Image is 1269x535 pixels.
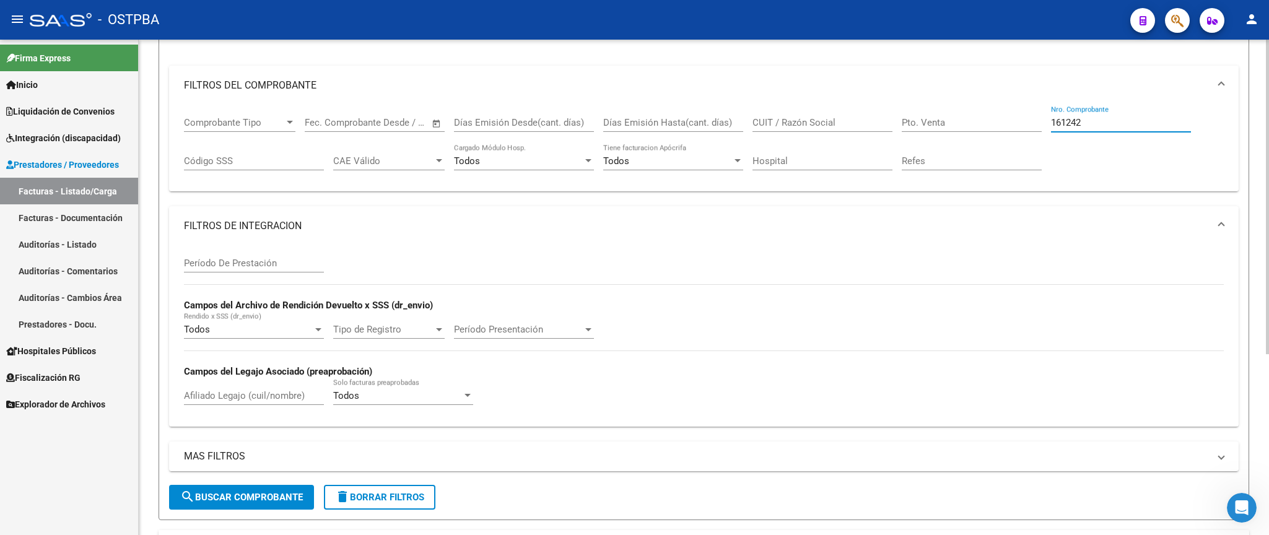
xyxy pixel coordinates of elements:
[335,492,424,503] span: Borrar Filtros
[98,6,159,33] span: - OSTPBA
[333,390,359,401] span: Todos
[184,79,1209,92] mat-panel-title: FILTROS DEL COMPROBANTE
[180,492,303,503] span: Buscar Comprobante
[1244,12,1259,27] mat-icon: person
[6,344,96,358] span: Hospitales Públicos
[430,116,444,131] button: Open calendar
[169,66,1239,105] mat-expansion-panel-header: FILTROS DEL COMPROBANTE
[603,155,629,167] span: Todos
[169,246,1239,426] div: FILTROS DE INTEGRACION
[169,206,1239,246] mat-expansion-panel-header: FILTROS DE INTEGRACION
[6,51,71,65] span: Firma Express
[366,117,426,128] input: Fecha fin
[454,155,480,167] span: Todos
[184,366,372,377] strong: Campos del Legajo Asociado (preaprobación)
[454,324,583,335] span: Período Presentación
[184,450,1209,463] mat-panel-title: MAS FILTROS
[1227,493,1257,523] iframe: Intercom live chat
[333,155,434,167] span: CAE Válido
[6,371,81,385] span: Fiscalización RG
[169,485,314,510] button: Buscar Comprobante
[184,300,433,311] strong: Campos del Archivo de Rendición Devuelto x SSS (dr_envio)
[6,398,105,411] span: Explorador de Archivos
[335,489,350,504] mat-icon: delete
[169,105,1239,192] div: FILTROS DEL COMPROBANTE
[184,219,1209,233] mat-panel-title: FILTROS DE INTEGRACION
[305,117,355,128] input: Fecha inicio
[169,441,1239,471] mat-expansion-panel-header: MAS FILTROS
[6,78,38,92] span: Inicio
[180,489,195,504] mat-icon: search
[333,324,434,335] span: Tipo de Registro
[184,324,210,335] span: Todos
[6,105,115,118] span: Liquidación de Convenios
[6,131,121,145] span: Integración (discapacidad)
[324,485,435,510] button: Borrar Filtros
[10,12,25,27] mat-icon: menu
[184,117,284,128] span: Comprobante Tipo
[6,158,119,172] span: Prestadores / Proveedores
